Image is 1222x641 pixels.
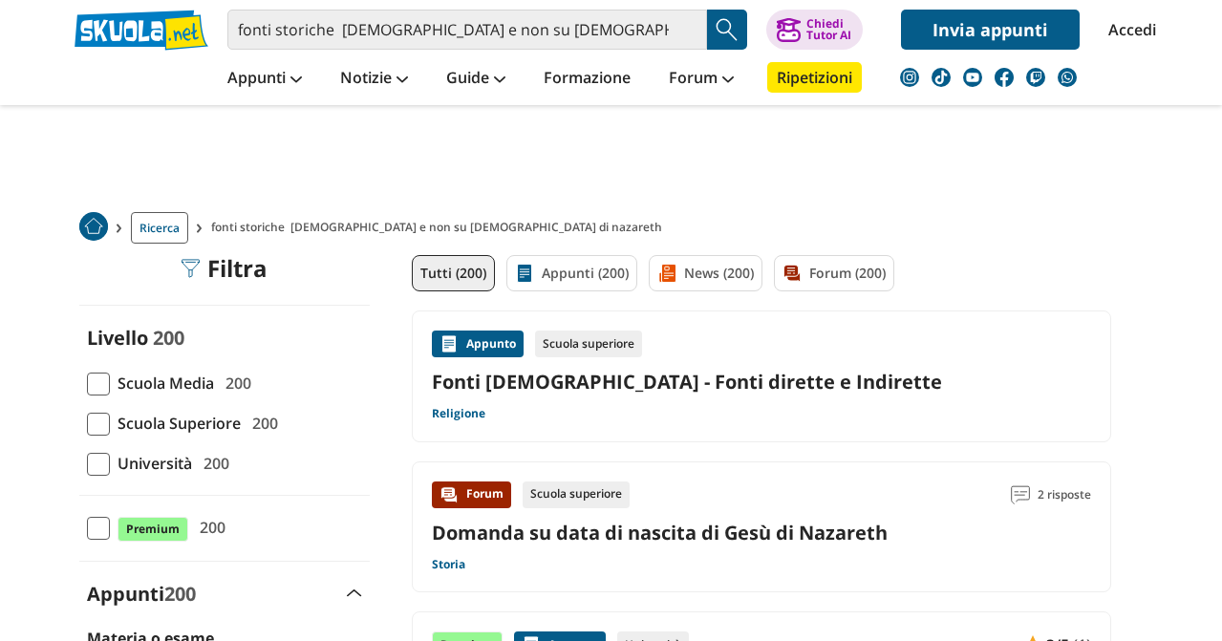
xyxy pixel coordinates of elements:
[523,481,630,508] div: Scuola superiore
[901,10,1080,50] a: Invia appunti
[245,411,278,436] span: 200
[432,557,465,572] a: Storia
[196,451,229,476] span: 200
[110,411,241,436] span: Scuola Superiore
[79,212,108,244] a: Home
[227,10,707,50] input: Cerca appunti, riassunti o versioni
[439,334,459,353] img: Appunti contenuto
[963,68,982,87] img: youtube
[335,62,413,96] a: Notizie
[211,212,670,244] span: fonti storiche [DEMOGRAPHIC_DATA] e non su [DEMOGRAPHIC_DATA] di nazareth
[649,255,762,291] a: News (200)
[441,62,510,96] a: Guide
[110,451,192,476] span: Università
[1108,10,1148,50] a: Accedi
[432,331,524,357] div: Appunto
[664,62,739,96] a: Forum
[181,259,200,278] img: Filtra filtri mobile
[1038,481,1091,508] span: 2 risposte
[1011,485,1030,504] img: Commenti lettura
[806,18,851,41] div: Chiedi Tutor AI
[535,331,642,357] div: Scuola superiore
[506,255,637,291] a: Appunti (200)
[900,68,919,87] img: instagram
[223,62,307,96] a: Appunti
[118,517,188,542] span: Premium
[87,325,148,351] label: Livello
[766,10,863,50] button: ChiediTutor AI
[79,212,108,241] img: Home
[439,485,459,504] img: Forum contenuto
[153,325,184,351] span: 200
[713,15,741,44] img: Cerca appunti, riassunti o versioni
[131,212,188,244] a: Ricerca
[192,515,225,540] span: 200
[432,481,511,508] div: Forum
[767,62,862,93] a: Ripetizioni
[995,68,1014,87] img: facebook
[774,255,894,291] a: Forum (200)
[707,10,747,50] button: Search Button
[432,406,485,421] a: Religione
[539,62,635,96] a: Formazione
[657,264,676,283] img: News filtro contenuto
[412,255,495,291] a: Tutti (200)
[432,520,888,545] a: Domanda su data di nascita di Gesù di Nazareth
[164,581,196,607] span: 200
[515,264,534,283] img: Appunti filtro contenuto
[218,371,251,395] span: 200
[347,589,362,597] img: Apri e chiudi sezione
[932,68,951,87] img: tiktok
[1058,68,1077,87] img: WhatsApp
[1026,68,1045,87] img: twitch
[87,581,196,607] label: Appunti
[110,371,214,395] span: Scuola Media
[783,264,802,283] img: Forum filtro contenuto
[181,255,268,282] div: Filtra
[432,369,1091,395] a: Fonti [DEMOGRAPHIC_DATA] - Fonti dirette e Indirette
